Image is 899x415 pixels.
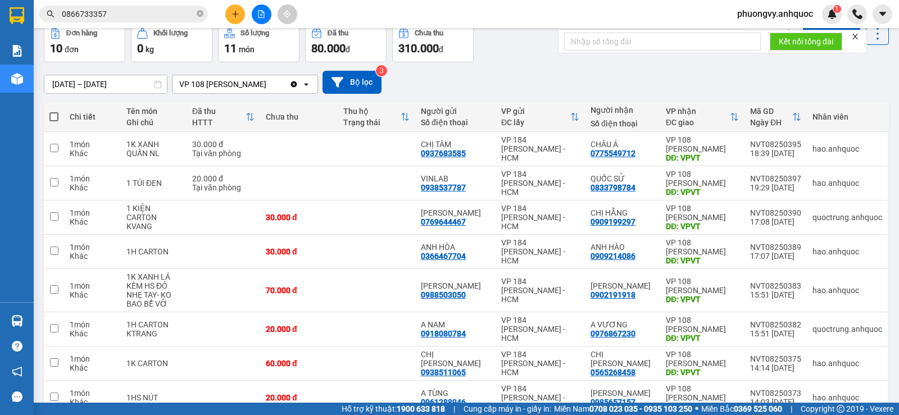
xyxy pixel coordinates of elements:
span: close [851,33,859,40]
div: 0909214086 [591,252,635,261]
span: Hỗ trợ kỹ thuật: [342,403,445,415]
input: Nhập số tổng đài [564,33,761,51]
div: 0937683585 [421,149,466,158]
div: 1K XANH LÁ KÈM HS ĐỎ [126,272,181,290]
div: VP 184 [PERSON_NAME] - HCM [501,350,579,377]
div: quoctrung.anhquoc [812,325,882,334]
div: 1HS NÚT [126,393,181,402]
button: file-add [252,4,271,24]
div: VP gửi [501,107,570,116]
div: 30.000 đ [192,140,255,149]
div: 1 món [70,243,115,252]
span: file-add [257,10,265,18]
div: VINLAB [421,174,490,183]
div: NVT08250373 [750,389,801,398]
div: ANH HÒA [421,243,490,252]
div: 1 món [70,281,115,290]
button: Đơn hàng10đơn [44,22,125,62]
div: hao.anhquoc [812,144,882,153]
div: Khác [70,329,115,338]
div: hao.anhquoc [812,393,882,402]
button: aim [278,4,297,24]
div: Đơn hàng [66,29,97,37]
th: Toggle SortBy [338,102,415,132]
span: | [453,403,455,415]
div: A TÙNG [421,389,490,398]
div: NVT08250382 [750,320,801,329]
span: món [239,45,255,54]
sup: 1 [833,5,841,13]
img: warehouse-icon [11,315,23,327]
div: 1H CARTON [126,247,181,256]
div: NVT08250395 [750,140,801,149]
div: ANH HẢI [591,389,655,398]
div: 1 KIỆN CARTON KVANG [126,204,181,231]
div: Chưa thu [266,112,332,121]
input: Tìm tên, số ĐT hoặc mã đơn [62,8,194,20]
div: ANH KHÁNH [421,281,490,290]
div: Trạng thái [343,118,401,127]
div: 15:51 [DATE] [750,290,801,299]
div: Đã thu [192,107,246,116]
div: 0833798784 [591,183,635,192]
div: CHỊ HUYỀN [421,350,490,368]
div: VP 184 [PERSON_NAME] - HCM [501,170,579,197]
span: 1 [835,5,839,13]
div: ANH TUẤN [421,208,490,217]
button: Chưa thu310.000đ [392,22,474,62]
div: DĐ: VPVT [666,222,739,231]
span: Kết nối tổng đài [779,35,833,48]
div: Khối lượng [153,29,188,37]
button: caret-down [873,4,892,24]
div: NVT08250383 [750,281,801,290]
div: 0985657157 [591,398,635,407]
div: HTTT [192,118,246,127]
div: NVT08250375 [750,354,801,363]
span: aim [283,10,291,18]
button: Số lượng11món [218,22,299,62]
div: ANH TUẤN [591,281,655,290]
div: Đã thu [328,29,348,37]
div: NVT08250397 [750,174,801,183]
div: Số lượng [240,29,269,37]
span: 80.000 [311,42,346,55]
span: kg [146,45,154,54]
div: Tại văn phòng [192,183,255,192]
div: VP 108 [PERSON_NAME] [666,204,739,222]
div: VP 184 [PERSON_NAME] - HCM [501,316,579,343]
div: DĐ: VPVT [666,153,739,162]
div: 0909199297 [591,217,635,226]
div: 20.000 đ [192,174,255,183]
span: notification [12,366,22,377]
span: Miền Bắc [701,403,782,415]
div: 20.000 đ [266,393,332,402]
div: VP 184 [PERSON_NAME] - HCM [501,384,579,411]
div: A VƯƠNG [591,320,655,329]
span: đ [346,45,350,54]
div: ĐC giao [666,118,730,127]
th: Toggle SortBy [187,102,260,132]
div: 70.000 đ [266,286,332,295]
div: 14:03 [DATE] [750,398,801,407]
div: ĐC lấy [501,118,570,127]
span: question-circle [12,341,22,352]
div: hao.anhquoc [812,359,882,368]
div: Số điện thoại [591,119,655,128]
div: VP 184 [PERSON_NAME] - HCM [501,277,579,304]
div: 19:29 [DATE] [750,183,801,192]
div: VP nhận [666,107,730,116]
div: 1 món [70,320,115,329]
div: 14:14 [DATE] [750,363,801,372]
div: DĐ: VPVT [666,368,739,377]
div: 0976867230 [591,329,635,338]
div: Khác [70,183,115,192]
div: Khác [70,252,115,261]
div: Khác [70,290,115,299]
div: 1 món [70,174,115,183]
span: 10 [50,42,62,55]
button: Bộ lọc [323,71,382,94]
div: CHÂU Á [591,140,655,149]
div: VP 108 [PERSON_NAME] [666,316,739,334]
div: 0366467704 [421,252,466,261]
div: Ghi chú [126,118,181,127]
